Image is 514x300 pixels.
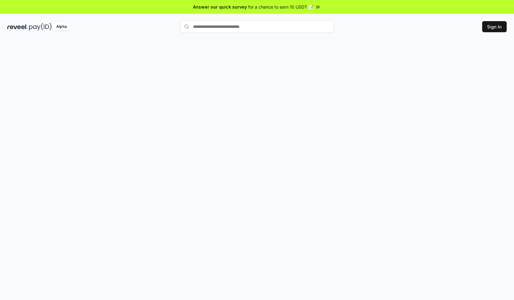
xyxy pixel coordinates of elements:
[193,4,247,10] span: Answer our quick survey
[53,23,70,31] div: Alpha
[7,23,28,31] img: reveel_dark
[482,21,507,32] button: Sign In
[248,4,314,10] span: for a chance to earn 10 USDT 📝
[29,23,52,31] img: pay_id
